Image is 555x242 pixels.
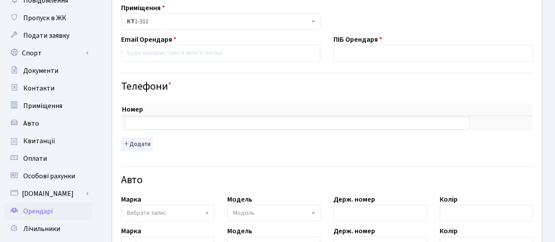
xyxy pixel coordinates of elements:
[121,226,141,236] label: Марка
[333,194,375,205] label: Держ. номер
[333,34,382,45] label: ПІБ Орендаря
[4,115,92,132] a: Авто
[4,79,92,97] a: Контакти
[4,202,92,220] a: Орендарі
[23,119,39,128] span: Авто
[4,220,92,238] a: Лічильники
[127,17,309,26] span: <b>КТ</b>&nbsp;&nbsp;&nbsp;&nbsp;1-311
[4,97,92,115] a: Приміщення
[23,66,58,76] span: Документи
[121,137,153,151] button: Додати
[121,13,320,30] span: <b>КТ</b>&nbsp;&nbsp;&nbsp;&nbsp;1-311
[23,171,75,181] span: Особові рахунки
[4,167,92,185] a: Особові рахунки
[121,80,533,93] h4: Телефони
[4,9,92,27] a: Пропуск в ЖК
[23,154,47,163] span: Оплати
[4,44,92,62] a: Спорт
[233,209,254,217] span: Модель
[127,17,135,26] b: КТ
[121,103,473,116] th: Номер
[121,194,141,205] label: Марка
[23,224,60,234] span: Лічильники
[121,45,320,61] input: Буде використано в якості логіна
[127,209,166,217] span: Вибрати запис
[440,226,458,236] label: Колір
[121,34,176,45] label: Email Орендаря
[4,62,92,79] a: Документи
[23,101,62,111] span: Приміщення
[227,194,252,205] label: Модель
[121,3,165,13] label: Приміщення
[23,83,54,93] span: Контакти
[4,150,92,167] a: Оплати
[23,13,66,23] span: Пропуск в ЖК
[440,194,458,205] label: Колір
[4,132,92,150] a: Квитанції
[23,136,55,146] span: Квитанції
[227,226,252,236] label: Модель
[4,27,92,44] a: Подати заявку
[333,226,375,236] label: Держ. номер
[4,185,92,202] a: [DOMAIN_NAME]
[23,31,69,40] span: Подати заявку
[23,206,53,216] span: Орендарі
[121,174,533,187] h4: Авто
